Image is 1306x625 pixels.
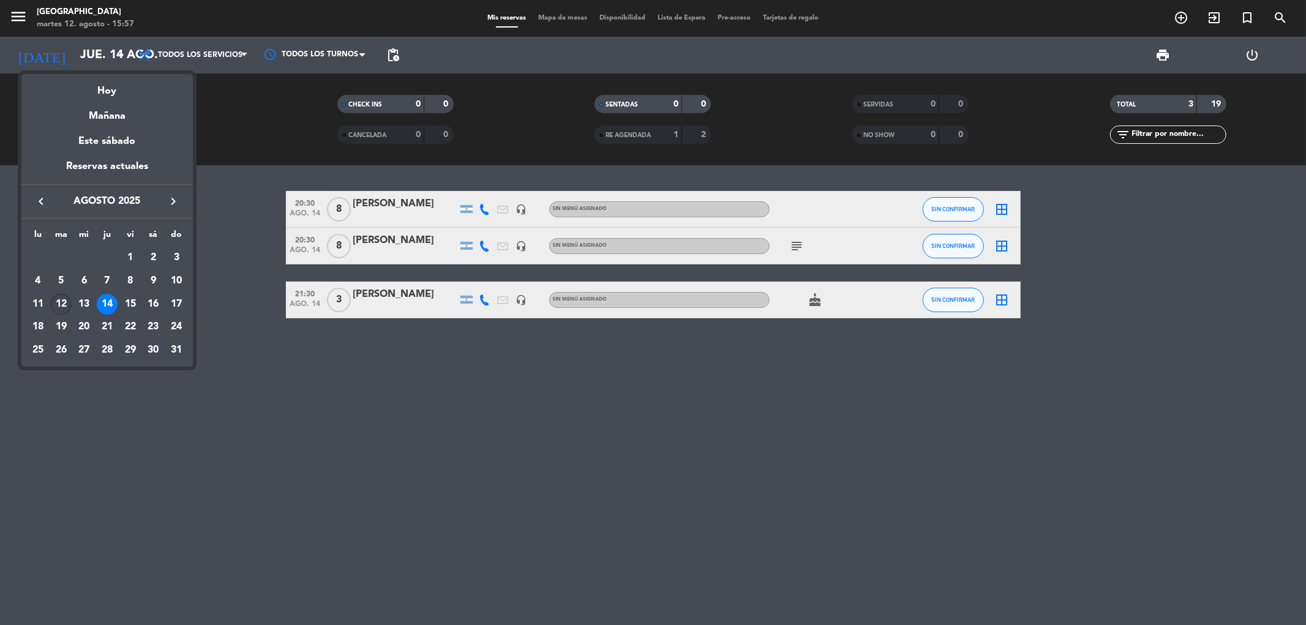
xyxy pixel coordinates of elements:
[28,271,48,291] div: 4
[26,316,50,339] td: 18 de agosto de 2025
[143,271,163,291] div: 9
[21,159,193,184] div: Reservas actuales
[52,193,162,209] span: agosto 2025
[50,339,73,362] td: 26 de agosto de 2025
[96,293,119,316] td: 14 de agosto de 2025
[166,340,187,361] div: 31
[120,316,141,337] div: 22
[120,271,141,291] div: 8
[97,340,118,361] div: 28
[51,316,72,337] div: 19
[142,316,165,339] td: 23 de agosto de 2025
[73,340,94,361] div: 27
[166,194,181,209] i: keyboard_arrow_right
[96,316,119,339] td: 21 de agosto de 2025
[50,228,73,247] th: martes
[30,193,52,209] button: keyboard_arrow_left
[97,316,118,337] div: 21
[143,294,163,315] div: 16
[165,293,188,316] td: 17 de agosto de 2025
[73,316,94,337] div: 20
[21,124,193,159] div: Este sábado
[96,339,119,362] td: 28 de agosto de 2025
[142,228,165,247] th: sábado
[96,269,119,293] td: 7 de agosto de 2025
[72,269,96,293] td: 6 de agosto de 2025
[143,316,163,337] div: 23
[143,247,163,268] div: 2
[26,339,50,362] td: 25 de agosto de 2025
[72,228,96,247] th: miércoles
[26,228,50,247] th: lunes
[142,339,165,362] td: 30 de agosto de 2025
[97,271,118,291] div: 7
[73,294,94,315] div: 13
[51,340,72,361] div: 26
[143,340,163,361] div: 30
[165,316,188,339] td: 24 de agosto de 2025
[28,340,48,361] div: 25
[21,74,193,99] div: Hoy
[72,339,96,362] td: 27 de agosto de 2025
[165,269,188,293] td: 10 de agosto de 2025
[50,293,73,316] td: 12 de agosto de 2025
[119,228,142,247] th: viernes
[142,269,165,293] td: 9 de agosto de 2025
[51,271,72,291] div: 5
[119,339,142,362] td: 29 de agosto de 2025
[120,247,141,268] div: 1
[119,269,142,293] td: 8 de agosto de 2025
[165,228,188,247] th: domingo
[166,294,187,315] div: 17
[142,247,165,270] td: 2 de agosto de 2025
[26,269,50,293] td: 4 de agosto de 2025
[119,247,142,270] td: 1 de agosto de 2025
[51,294,72,315] div: 12
[166,247,187,268] div: 3
[166,316,187,337] div: 24
[72,293,96,316] td: 13 de agosto de 2025
[120,340,141,361] div: 29
[119,316,142,339] td: 22 de agosto de 2025
[97,294,118,315] div: 14
[28,294,48,315] div: 11
[166,271,187,291] div: 10
[26,247,119,270] td: AGO.
[119,293,142,316] td: 15 de agosto de 2025
[50,269,73,293] td: 5 de agosto de 2025
[165,247,188,270] td: 3 de agosto de 2025
[34,194,48,209] i: keyboard_arrow_left
[73,271,94,291] div: 6
[28,316,48,337] div: 18
[50,316,73,339] td: 19 de agosto de 2025
[72,316,96,339] td: 20 de agosto de 2025
[162,193,184,209] button: keyboard_arrow_right
[21,99,193,124] div: Mañana
[96,228,119,247] th: jueves
[120,294,141,315] div: 15
[165,339,188,362] td: 31 de agosto de 2025
[26,293,50,316] td: 11 de agosto de 2025
[142,293,165,316] td: 16 de agosto de 2025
